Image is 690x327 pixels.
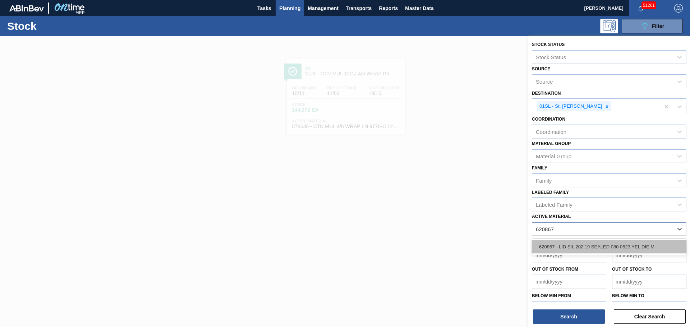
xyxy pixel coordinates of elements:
[674,4,683,13] img: Logout
[629,3,652,13] button: Notifications
[532,117,565,122] label: Coordination
[536,78,553,84] div: Source
[532,42,565,47] label: Stock Status
[600,19,618,33] div: Programming: no user selected
[536,54,566,60] div: Stock Status
[536,202,572,208] div: Labeled Family
[641,1,656,9] span: 51261
[532,190,569,195] label: Labeled Family
[9,5,44,11] img: TNhmsLtSVTkK8tSr43FrP2fwEKptu5GPRR3wAAAABJRU5ErkJggg==
[532,240,686,253] div: 620867 - LID SIL 202 19 SEALED 080 0523 YEL DIE M
[532,91,561,96] label: Destination
[532,248,606,262] input: mm/dd/yyyy
[652,23,664,29] span: Filter
[536,153,571,159] div: Material Group
[346,4,372,13] span: Transports
[612,301,686,316] input: mm/dd/yyyy
[532,301,606,316] input: mm/dd/yyyy
[612,267,652,272] label: Out of Stock to
[537,102,603,111] div: 01SL - St. [PERSON_NAME]
[612,275,686,289] input: mm/dd/yyyy
[532,275,606,289] input: mm/dd/yyyy
[532,66,550,71] label: Source
[7,22,115,30] h1: Stock
[532,293,571,298] label: Below Min from
[532,214,571,219] label: Active Material
[279,4,300,13] span: Planning
[405,4,433,13] span: Master Data
[308,4,339,13] span: Management
[532,267,578,272] label: Out of Stock from
[532,165,547,170] label: Family
[612,248,686,262] input: mm/dd/yyyy
[256,4,272,13] span: Tasks
[612,293,644,298] label: Below Min to
[532,141,571,146] label: Material Group
[536,177,552,183] div: Family
[536,129,566,135] div: Coordination
[379,4,398,13] span: Reports
[622,19,683,33] button: Filter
